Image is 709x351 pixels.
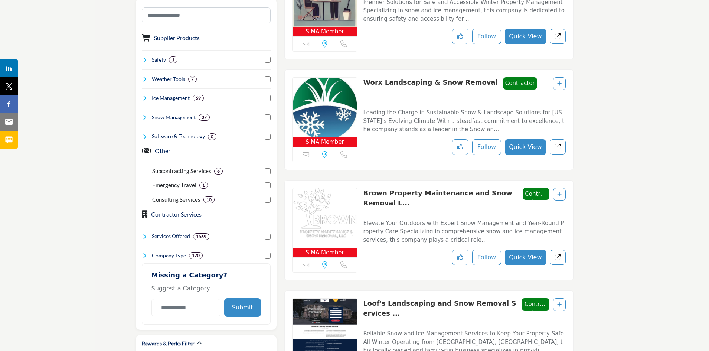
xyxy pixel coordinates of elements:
[265,168,271,174] input: Select Subcontracting Services checkbox
[202,183,205,188] b: 1
[293,188,357,248] img: Brown Property Maintenance and Snow Removal LLC
[151,271,261,285] h2: Missing a Category?
[152,133,205,140] h4: Software & Technology: Software & Technology encompasses the development, implementation, and use...
[363,78,497,86] a: Worx Landscaping & Snow Removal
[152,233,190,240] h4: Services Offered: Services Offered refers to the specific products, assistance, or expertise a bu...
[293,78,357,137] img: Worx Landscaping & Snow Removal
[293,78,357,147] a: SIMA Member
[151,210,202,219] button: Contractor Services
[306,27,344,36] span: SIMA Member
[196,234,206,239] b: 1569
[363,189,512,207] a: Brown Property Maintenance and Snow Removal L...
[363,104,565,134] a: Leading the Charge in Sustainable Snow & Landscape Solutions for [US_STATE]'s Evolving Climate Wi...
[224,298,261,317] button: Submit
[265,253,271,259] input: Select Company Type checkbox
[203,196,215,203] div: 10 Results For Consulting Services
[265,182,271,188] input: Select Emergency Travel checkbox
[265,234,271,240] input: Select Services Offered checkbox
[363,108,565,134] p: Leading the Charge in Sustainable Snow & Landscape Solutions for [US_STATE]'s Evolving Climate Wi...
[152,75,185,83] h4: Weather Tools: Weather Tools refer to instruments, software, and technologies used to monitor, pr...
[363,299,516,317] a: Loof's Landscaping and Snow Removal Services ...
[550,250,566,265] a: Redirect to listing
[472,250,501,265] button: Follow
[265,95,271,101] input: Select Ice Management checkbox
[208,133,216,140] div: 0 Results For Software & Technology
[191,77,194,82] b: 7
[363,298,516,323] p: Loof's Landscaping and Snow Removal Services LLC
[472,139,501,155] button: Follow
[363,77,497,102] p: Worx Landscaping & Snow Removal
[152,56,166,64] h4: Safety: Safety refers to the measures, practices, and protocols implemented to protect individual...
[550,29,566,44] a: Redirect to listing
[293,188,357,258] a: SIMA Member
[211,134,213,139] b: 0
[169,56,177,63] div: 1 Results For Safety
[172,57,174,62] b: 1
[199,114,210,121] div: 37 Results For Snow Management
[265,134,271,140] input: Select Software & Technology checkbox
[192,253,200,258] b: 170
[152,94,190,102] h4: Ice Management: Ice management involves the control, removal, and prevention of ice accumulation ...
[306,138,344,146] span: SIMA Member
[522,298,549,311] span: Contractor
[152,167,211,175] p: Subcontracting Services: Subcontracting Services
[306,248,344,257] span: SIMA Member
[265,76,271,82] input: Select Weather Tools checkbox
[142,7,271,23] input: Search Category
[505,29,546,44] button: Quick View
[193,95,204,101] div: 69 Results For Ice Management
[452,250,468,265] button: Like listing
[199,182,208,189] div: 1 Results For Emergency Travel
[152,181,196,189] p: Emergency Travel: Emergency Travel
[505,250,546,265] button: Quick View
[151,299,220,316] input: Category Name
[189,252,203,259] div: 170 Results For Company Type
[154,33,200,42] button: Supplier Products
[206,197,212,202] b: 10
[363,215,565,244] a: Elevate Your Outdoors with Expert Snow Management and Year-Round Property Care Specializing in co...
[188,76,197,82] div: 7 Results For Weather Tools
[202,115,207,120] b: 37
[152,195,200,204] p: Consulting Services: Consulting Services
[557,191,562,197] a: Add To List
[217,169,220,174] b: 6
[265,197,271,203] input: Select Consulting Services checkbox
[142,340,195,347] h2: Rewards & Perks Filter
[152,114,196,121] h4: Snow Management: Snow management involves the removal, relocation, and mitigation of snow accumul...
[265,57,271,63] input: Select Safety checkbox
[152,252,186,259] h4: Company Type: A Company Type refers to the legal structure of a business, such as sole proprietor...
[557,302,562,308] a: Add To List
[523,188,549,200] span: Contractor
[151,285,210,292] span: Suggest a Category
[196,95,201,101] b: 69
[452,139,468,155] button: Like listing
[503,77,537,90] span: Contractor
[363,219,565,244] p: Elevate Your Outdoors with Expert Snow Management and Year-Round Property Care Specializing in co...
[550,139,566,155] a: Redirect to listing
[214,168,223,175] div: 6 Results For Subcontracting Services
[265,114,271,120] input: Select Snow Management checkbox
[505,139,546,155] button: Quick View
[155,146,170,155] button: Other
[452,29,468,44] button: Like listing
[557,81,562,87] a: Add To List
[363,188,517,213] p: Brown Property Maintenance and Snow Removal LLC
[472,29,501,44] button: Follow
[193,233,209,240] div: 1569 Results For Services Offered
